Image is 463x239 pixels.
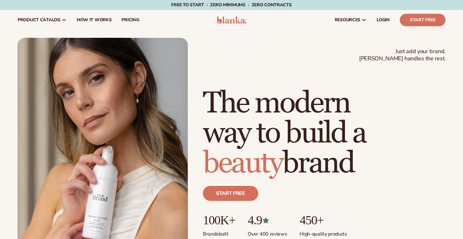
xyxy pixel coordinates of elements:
a: product catalog [13,10,72,30]
span: beauty [203,145,282,182]
a: resources [330,10,372,30]
span: pricing [121,17,139,22]
span: LOGIN [377,17,390,22]
span: Just add your brand. [PERSON_NAME] handles the rest. [359,48,445,62]
p: Over 400 reviews [248,227,287,237]
p: 450+ [300,213,347,227]
h1: The modern way to build a brand [203,88,445,178]
span: resources [335,17,360,22]
img: logo [217,16,246,24]
a: pricing [116,10,144,30]
a: How It Works [72,10,117,30]
a: Start Free [400,14,445,26]
p: Brands built [203,227,235,237]
span: product catalog [18,17,60,22]
a: Start free [203,186,258,201]
p: 4.9 [248,213,287,227]
a: LOGIN [372,10,395,30]
span: How It Works [77,17,112,22]
p: High-quality products [300,227,347,237]
p: 100K+ [203,213,235,227]
span: Free to start · ZERO minimums · ZERO contracts [171,2,291,8]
